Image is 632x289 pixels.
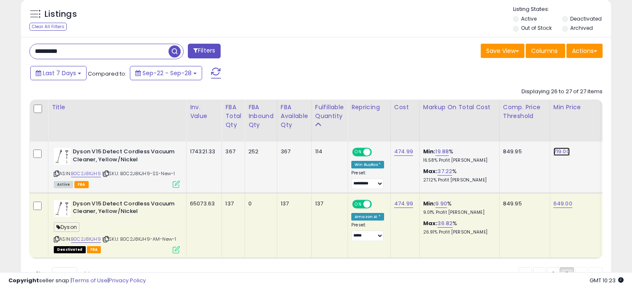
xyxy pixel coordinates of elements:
div: 252 [248,148,271,155]
a: 474.99 [394,200,413,208]
span: Dyson [54,222,79,232]
div: % [423,168,493,183]
div: Win BuyBox * [351,161,384,168]
div: Fulfillable Quantity [315,103,344,121]
span: 2025-10-7 10:23 GMT [590,276,624,284]
label: Out of Stock [521,24,552,32]
p: 9.01% Profit [PERSON_NAME] [423,210,493,215]
b: Max: [423,167,438,175]
div: 137 [225,200,238,208]
div: Clear All Filters [29,23,67,31]
div: 367 [225,148,238,155]
div: 65073.63 [190,200,215,208]
h5: Listings [45,8,77,20]
div: 114 [315,148,341,155]
a: 719.00 [553,147,570,156]
div: ASIN: [54,148,180,187]
div: 137 [315,200,341,208]
b: Min: [423,200,436,208]
div: Min Price [553,103,597,112]
span: ON [353,200,363,208]
a: Terms of Use [72,276,108,284]
img: 31tliKqk8lL._SL40_.jpg [54,200,71,217]
a: B0C2J8KJH9 [71,170,101,177]
b: Dyson V15 Detect Cordless Vacuum Cleaner, Yellow/Nickel [73,148,175,166]
div: seller snap | | [8,277,146,285]
label: Archived [570,24,593,32]
span: « [524,270,527,278]
a: 649.00 [553,200,572,208]
b: Min: [423,147,436,155]
button: Last 7 Days [30,66,87,80]
div: Comp. Price Threshold [503,103,546,121]
span: FBA [87,246,101,253]
button: Sep-22 - Sep-28 [130,66,202,80]
a: B0C2J8KJH9 [71,236,101,243]
label: Active [521,15,537,22]
a: 474.99 [394,147,413,156]
a: 9.90 [435,200,447,208]
a: 1 [547,267,560,281]
button: Columns [526,44,565,58]
a: 37.22 [437,167,452,176]
span: All listings currently available for purchase on Amazon [54,181,73,188]
span: ‹ [539,270,540,278]
b: Max: [423,219,438,227]
a: Privacy Policy [109,276,146,284]
a: 36.82 [437,219,453,228]
span: All listings that are unavailable for purchase on Amazon for any reason other than out-of-stock [54,246,86,253]
span: OFF [371,149,384,156]
img: 31tliKqk8lL._SL40_.jpg [54,148,71,165]
button: Save View [481,44,524,58]
span: Compared to: [88,70,126,78]
p: 16.58% Profit [PERSON_NAME] [423,158,493,163]
span: | SKU: B0C2J8KJH9-AM-New-1 [102,236,176,242]
div: FBA inbound Qty [248,103,274,129]
div: Cost [394,103,416,112]
div: 0 [248,200,271,208]
div: 849.95 [503,200,543,208]
p: 26.91% Profit [PERSON_NAME] [423,229,493,235]
div: Inv. value [190,103,218,121]
span: FBA [74,181,89,188]
div: FBA Total Qty [225,103,241,129]
a: 2 [560,267,574,281]
span: Show: entries [36,270,96,278]
div: Preset: [351,170,384,189]
a: 19.88 [435,147,449,156]
div: 137 [281,200,305,208]
div: Markup on Total Cost [423,103,496,112]
strong: Copyright [8,276,39,284]
span: OFF [371,200,384,208]
span: | SKU: B0C2J8KJH9-SS-New-1 [102,170,175,177]
div: Amazon AI * [351,213,384,221]
div: 367 [281,148,305,155]
button: Filters [188,44,221,58]
div: 174321.33 [190,148,215,155]
div: FBA Available Qty [281,103,308,129]
div: % [423,148,493,163]
div: Displaying 26 to 27 of 27 items [521,88,603,96]
span: Last 7 Days [43,69,76,77]
div: Title [52,103,183,112]
div: % [423,200,493,215]
div: Repricing [351,103,387,112]
span: Sep-22 - Sep-28 [142,69,192,77]
div: Preset: [351,222,384,241]
label: Deactivated [570,15,602,22]
p: Listing States: [513,5,611,13]
p: 27.12% Profit [PERSON_NAME] [423,177,493,183]
span: ON [353,149,363,156]
b: Dyson V15 Detect Cordless Vacuum Cleaner, Yellow/Nickel [73,200,175,218]
div: ASIN: [54,200,180,252]
div: 849.95 [503,148,543,155]
button: Actions [566,44,603,58]
div: % [423,220,493,235]
th: The percentage added to the cost of goods (COGS) that forms the calculator for Min & Max prices. [419,100,499,142]
span: Columns [531,47,558,55]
